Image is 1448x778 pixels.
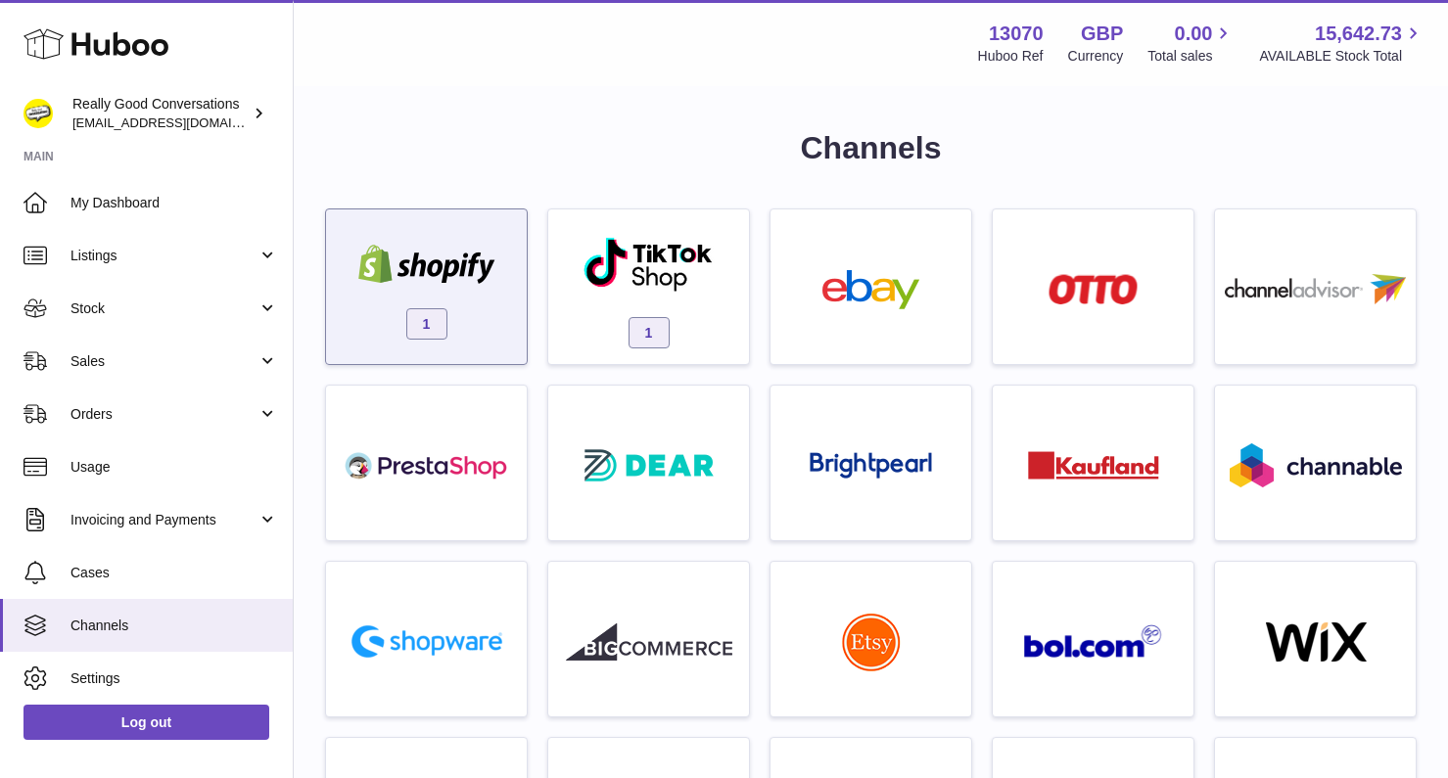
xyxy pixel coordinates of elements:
[780,395,961,530] a: roseta-brightpearl
[1068,47,1124,66] div: Currency
[70,564,278,582] span: Cases
[780,219,961,354] a: ebay
[558,219,739,354] a: roseta-tiktokshop 1
[989,21,1044,47] strong: 13070
[780,572,961,707] a: roseta-etsy
[70,194,278,212] span: My Dashboard
[629,317,670,348] span: 1
[70,299,257,318] span: Stock
[406,308,447,340] span: 1
[70,405,257,424] span: Orders
[1315,21,1402,47] span: 15,642.73
[1175,21,1213,47] span: 0.00
[1147,47,1235,66] span: Total sales
[1003,219,1184,354] a: roseta-otto
[344,446,510,485] img: roseta-prestashop
[336,572,517,707] a: roseta-shopware
[579,443,720,487] img: roseta-dear
[325,127,1417,169] h1: Channels
[336,395,517,530] a: roseta-prestashop
[558,395,739,530] a: roseta-dear
[1003,572,1184,707] a: roseta-bol
[344,245,510,284] img: shopify
[1028,451,1159,480] img: roseta-kaufland
[70,458,278,477] span: Usage
[23,99,53,128] img: internalAdmin-13070@internal.huboo.com
[70,352,257,371] span: Sales
[1003,395,1184,530] a: roseta-kaufland
[1049,274,1138,304] img: roseta-otto
[1259,21,1425,66] a: 15,642.73 AVAILABLE Stock Total
[978,47,1044,66] div: Huboo Ref
[1230,443,1402,487] img: roseta-channable
[1147,21,1235,66] a: 0.00 Total sales
[1225,572,1406,707] a: wix
[1024,624,1163,659] img: roseta-bol
[810,452,932,480] img: roseta-brightpearl
[70,511,257,529] span: Invoicing and Payments
[1225,274,1406,304] img: roseta-channel-advisor
[788,270,955,309] img: ebay
[1259,47,1425,66] span: AVAILABLE Stock Total
[1081,21,1123,47] strong: GBP
[70,669,278,688] span: Settings
[1233,622,1399,662] img: wix
[1225,395,1406,530] a: roseta-channable
[72,114,288,130] span: [EMAIL_ADDRESS][DOMAIN_NAME]
[558,572,739,707] a: roseta-bigcommerce
[842,613,901,671] img: roseta-etsy
[344,618,510,665] img: roseta-shopware
[1225,219,1406,354] a: roseta-channel-advisor
[70,617,278,635] span: Channels
[23,705,269,740] a: Log out
[72,95,249,132] div: Really Good Conversations
[583,236,715,293] img: roseta-tiktokshop
[336,219,517,354] a: shopify 1
[566,622,732,662] img: roseta-bigcommerce
[70,247,257,265] span: Listings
